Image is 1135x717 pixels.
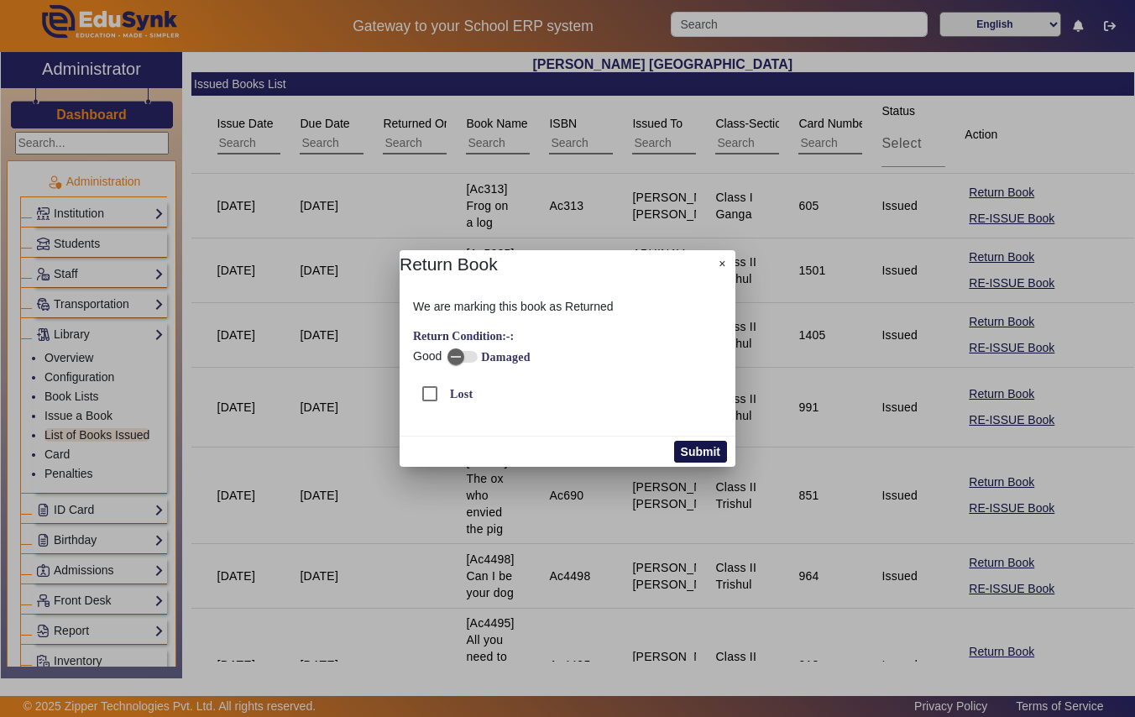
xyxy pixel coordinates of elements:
span: Good [413,348,442,365]
button: Close [709,250,735,279]
label: Damaged [478,350,531,364]
p: We are marking this book as Returned [413,298,722,316]
span: × [719,257,725,270]
button: Submit [674,441,727,463]
label: Lost [447,387,473,401]
label: Return Condition:-: [413,329,514,343]
h4: Return Book [400,251,498,278]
